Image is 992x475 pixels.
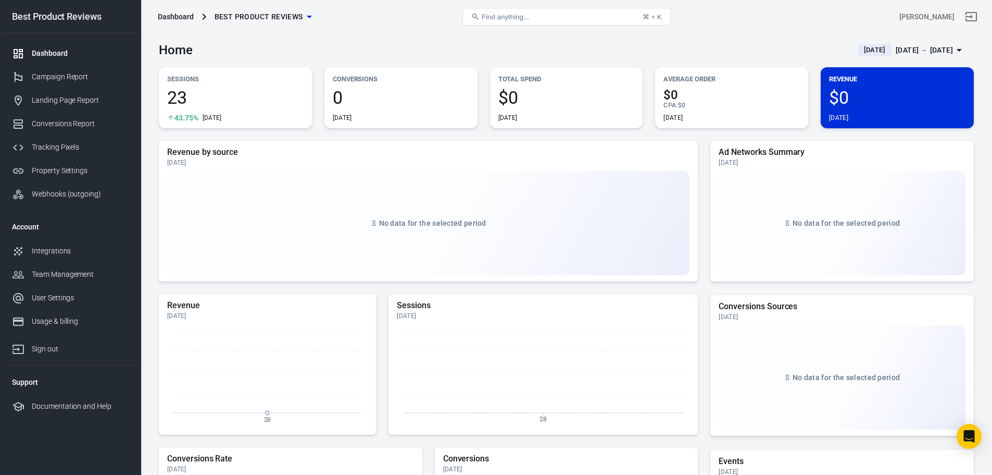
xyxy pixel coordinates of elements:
[829,74,965,84] p: Revenue
[32,48,129,59] div: Dashboard
[793,219,900,227] span: No data for the selected period
[4,370,137,395] li: Support
[719,147,965,157] h5: Ad Networks Summary
[167,454,414,464] h5: Conversions Rate
[899,11,955,22] div: Account id: 7dR2DYHz
[333,114,352,122] div: [DATE]
[32,142,129,153] div: Tracking Pixels
[539,416,547,423] tspan: 28
[167,159,689,167] div: [DATE]
[167,312,368,320] div: [DATE]
[210,7,316,27] button: Best Product Reviews
[32,269,129,280] div: Team Management
[4,286,137,310] a: User Settings
[4,136,137,159] a: Tracking Pixels
[643,13,662,21] div: ⌘ + K
[4,12,137,21] div: Best Product Reviews
[719,313,965,321] div: [DATE]
[32,189,129,200] div: Webhooks (outgoing)
[4,182,137,206] a: Webhooks (outgoing)
[957,424,982,449] div: Open Intercom Messenger
[215,10,303,23] span: Best Product Reviews
[32,95,129,106] div: Landing Page Report
[32,118,129,129] div: Conversions Report
[4,333,137,361] a: Sign out
[167,147,689,157] h5: Revenue by source
[443,465,690,473] div: [DATE]
[167,89,304,106] span: 23
[4,310,137,333] a: Usage & billing
[498,74,635,84] p: Total Spend
[167,465,414,473] div: [DATE]
[397,300,689,311] h5: Sessions
[174,114,198,121] span: 43.75%
[498,89,635,106] span: $0
[793,373,900,382] span: No data for the selected period
[462,8,671,26] button: Find anything...⌘ + K
[167,300,368,311] h5: Revenue
[663,114,683,122] div: [DATE]
[663,89,800,101] span: $0
[32,165,129,176] div: Property Settings
[4,239,137,263] a: Integrations
[264,416,271,423] tspan: 28
[333,74,469,84] p: Conversions
[678,102,685,109] span: $0
[4,89,137,112] a: Landing Page Report
[32,246,129,257] div: Integrations
[32,401,129,412] div: Documentation and Help
[719,301,965,312] h5: Conversions Sources
[158,11,194,22] div: Dashboard
[4,214,137,239] li: Account
[663,102,677,109] span: CPA :
[719,456,965,467] h5: Events
[443,454,690,464] h5: Conversions
[32,344,129,355] div: Sign out
[203,114,222,122] div: [DATE]
[663,74,800,84] p: Average Order
[849,42,974,59] button: [DATE][DATE] － [DATE]
[4,42,137,65] a: Dashboard
[397,312,689,320] div: [DATE]
[829,114,848,122] div: [DATE]
[32,71,129,82] div: Campaign Report
[482,13,529,21] span: Find anything...
[4,65,137,89] a: Campaign Report
[959,4,984,29] a: Sign out
[896,44,953,57] div: [DATE] － [DATE]
[167,74,304,84] p: Sessions
[4,263,137,286] a: Team Management
[829,89,965,106] span: $0
[860,45,889,55] span: [DATE]
[32,316,129,327] div: Usage & billing
[498,114,518,122] div: [DATE]
[719,159,965,167] div: [DATE]
[333,89,469,106] span: 0
[4,112,137,136] a: Conversions Report
[4,159,137,182] a: Property Settings
[379,219,486,227] span: No data for the selected period
[159,43,193,57] h3: Home
[32,293,129,303] div: User Settings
